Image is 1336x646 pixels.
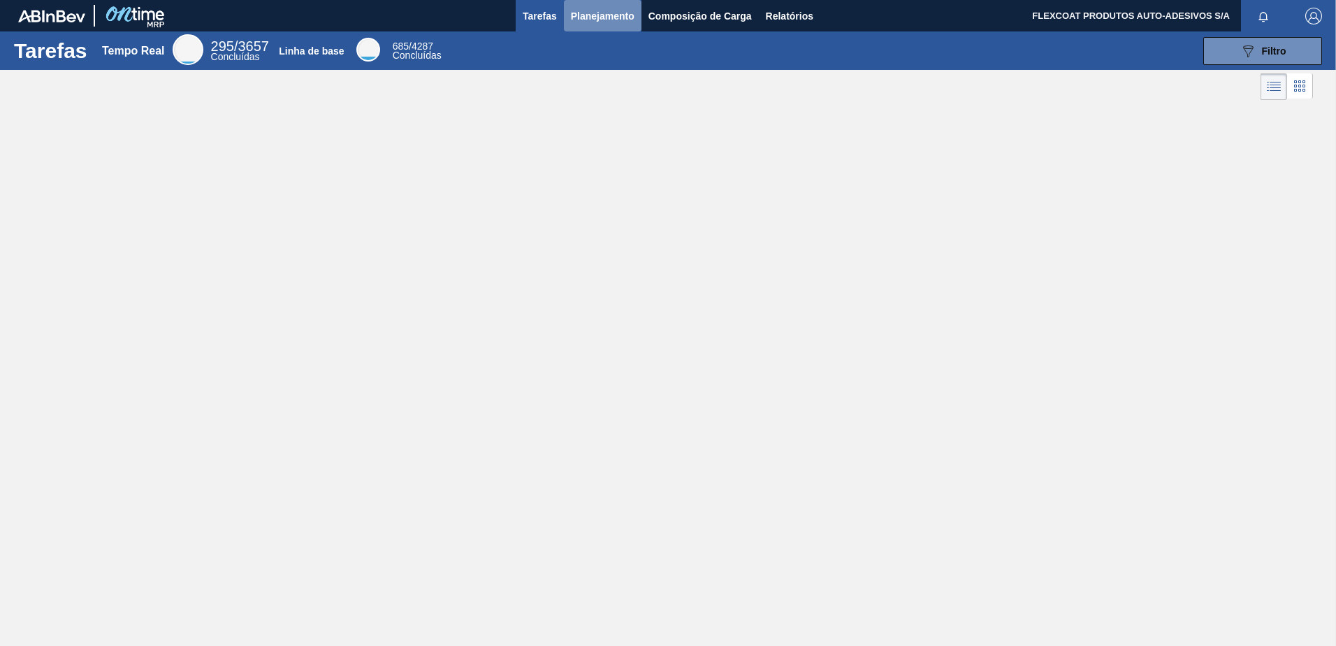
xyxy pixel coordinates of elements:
[279,45,344,57] div: Linha de base
[211,51,260,62] span: Concluídas
[102,45,165,57] div: Tempo Real
[393,42,442,60] div: Base Line
[211,38,234,54] span: 295
[393,41,409,52] span: 685
[14,43,87,59] h1: Tarefas
[238,38,269,54] font: 3657
[211,41,269,62] div: Real Time
[1261,73,1287,100] div: Visão em Lista
[523,8,557,24] span: Tarefas
[173,34,203,65] div: Real Time
[356,38,380,62] div: Base Line
[648,8,752,24] span: Composição de Carga
[1262,45,1286,57] span: Filtro
[571,8,634,24] span: Planejamento
[18,10,85,22] img: TNhmsLtSVTkK8tSr43FrP2fwEKptu5GPRR3wAAAABJRU5ErkJggg==
[766,8,813,24] span: Relatórios
[1305,8,1322,24] img: Logout
[393,50,442,61] span: Concluídas
[393,41,433,52] span: /
[211,38,269,54] span: /
[1241,6,1286,26] button: Notificações
[1203,37,1322,65] button: Filtro
[1287,73,1313,100] div: Visão em Cards
[412,41,433,52] font: 4287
